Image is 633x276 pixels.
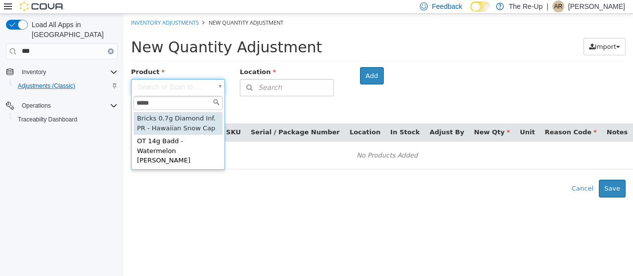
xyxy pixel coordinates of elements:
button: Traceabilty Dashboard [10,113,122,126]
button: Clear input [108,48,114,54]
span: Operations [22,102,51,110]
p: [PERSON_NAME] [568,0,625,12]
div: Aaron Remington [552,0,564,12]
span: Inventory [22,68,46,76]
button: Adjustments (Classic) [10,79,122,93]
nav: Complex example [6,61,118,152]
p: The Re-Up [509,0,543,12]
button: Inventory [18,66,50,78]
span: Adjustments (Classic) [18,82,75,90]
span: Operations [18,100,118,112]
button: Inventory [2,65,122,79]
div: Bricks 0.7g Diamond Inf. PR - Hawaiian Snow Cap [10,98,99,121]
span: Adjustments (Classic) [14,80,118,92]
a: Traceabilty Dashboard [14,114,81,125]
input: Dark Mode [470,1,491,12]
span: Feedback [432,1,462,11]
span: Inventory [18,66,118,78]
p: | [546,0,548,12]
img: Cova [20,1,64,11]
button: Operations [2,99,122,113]
span: AR [554,0,563,12]
span: Traceabilty Dashboard [14,114,118,125]
button: Operations [18,100,55,112]
span: Load All Apps in [GEOGRAPHIC_DATA] [28,20,118,39]
span: Traceabilty Dashboard [18,116,77,123]
div: OT 14g Badd - Watermelon [PERSON_NAME] [10,121,99,154]
a: Adjustments (Classic) [14,80,79,92]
